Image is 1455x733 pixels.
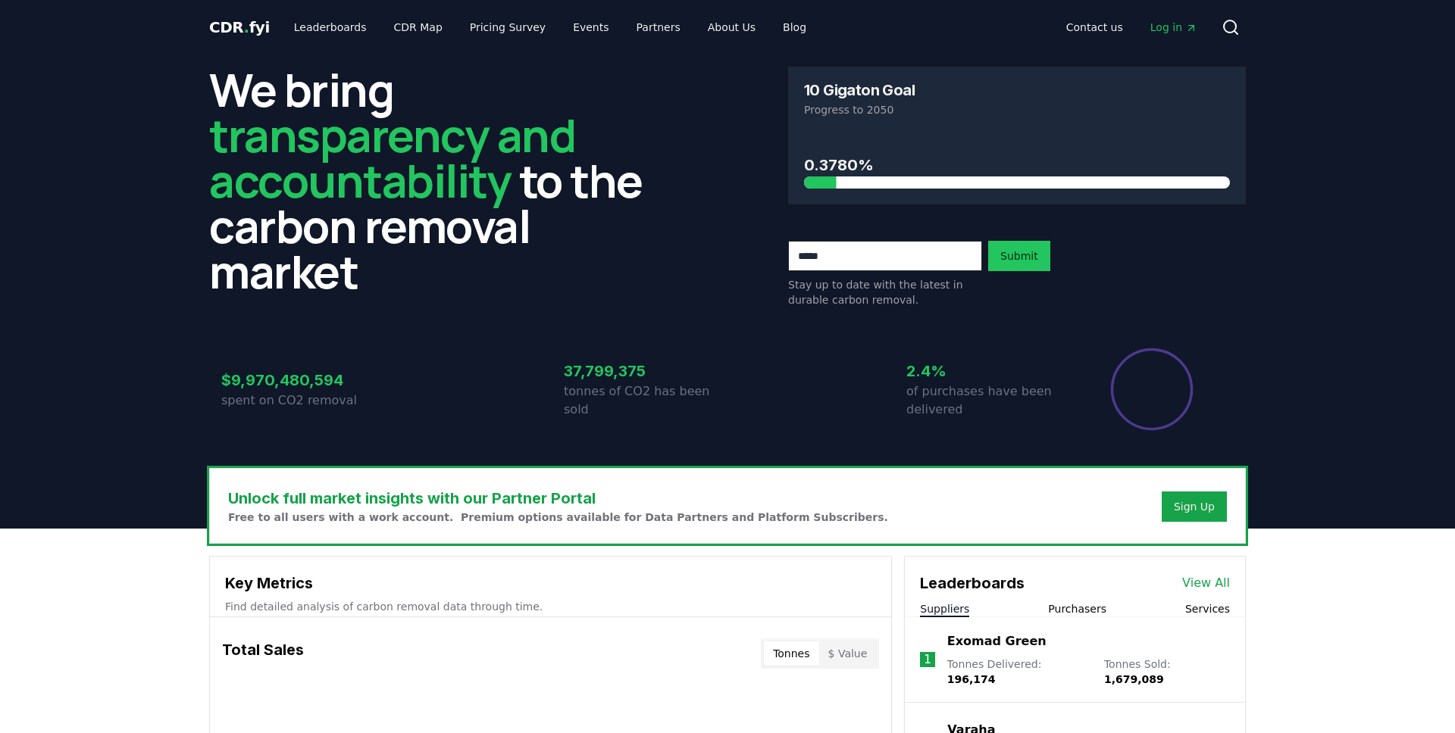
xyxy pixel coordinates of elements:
p: 1 [924,650,931,669]
nav: Main [282,14,818,41]
span: transparency and accountability [209,104,575,211]
span: Log in [1150,20,1197,35]
button: Sign Up [1162,491,1227,522]
a: Events [561,14,621,41]
a: CDR Map [382,14,455,41]
button: $ Value [819,641,877,666]
a: Log in [1138,14,1209,41]
button: Tonnes [764,641,818,666]
a: Leaderboards [282,14,379,41]
h3: 2.4% [906,360,1070,382]
p: Free to all users with a work account. Premium options available for Data Partners and Platform S... [228,510,888,525]
h3: Total Sales [222,638,304,669]
p: Tonnes Sold : [1104,657,1230,687]
p: Stay up to date with the latest in durable carbon removal. [788,277,982,307]
p: of purchases have been delivered [906,382,1070,419]
p: tonnes of CO2 has been sold [564,382,727,419]
a: About Us [696,14,768,41]
a: Partners [624,14,693,41]
h3: $9,970,480,594 [221,369,385,391]
a: Sign Up [1174,499,1215,514]
p: Progress to 2050 [804,102,1230,117]
button: Suppliers [920,601,969,616]
a: Pricing Survey [458,14,558,41]
a: CDR.fyi [209,17,270,38]
div: Percentage of sales delivered [1109,347,1194,432]
h3: Unlock full market insights with our Partner Portal [228,487,888,510]
h3: 10 Gigaton Goal [804,83,915,98]
span: CDR fyi [209,18,270,36]
a: Blog [771,14,818,41]
button: Submit [988,241,1050,271]
h3: Key Metrics [225,572,876,594]
span: . [244,18,249,36]
h3: 37,799,375 [564,360,727,382]
button: Purchasers [1048,601,1106,616]
h3: Leaderboards [920,572,1025,594]
p: Tonnes Delivered : [947,657,1089,687]
a: View All [1182,574,1230,592]
nav: Main [1054,14,1209,41]
p: Find detailed analysis of carbon removal data through time. [225,599,876,614]
h2: We bring to the carbon removal market [209,67,667,294]
a: Contact us [1054,14,1135,41]
p: spent on CO2 removal [221,391,385,410]
a: Exomad Green [947,632,1047,650]
span: 1,679,089 [1104,673,1164,685]
button: Services [1185,601,1230,616]
h3: 0.3780% [804,154,1230,176]
span: 196,174 [947,673,996,685]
